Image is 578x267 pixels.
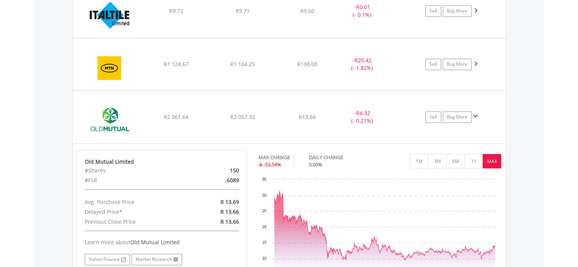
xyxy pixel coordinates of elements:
[262,256,267,261] text: 10
[355,57,372,64] span: R20.42
[169,7,183,14] span: R9.72
[443,111,472,123] a: Buy More
[334,109,391,125] div: - (- 0.21%)
[79,166,190,175] div: #Shares
[262,225,267,229] text: 20
[236,7,250,14] span: R9.71
[309,154,370,161] div: DAILY CHANGE
[464,154,483,168] button: 1Y
[220,198,239,205] span: R 13.69
[443,58,472,70] a: Buy More
[79,217,190,227] div: Previous Close Price
[230,60,255,68] span: R1 104.25
[258,154,290,161] div: MAX CHANGE
[164,113,188,120] span: R2 061.64
[300,7,314,14] span: R9.60
[131,254,182,265] a: Market Research
[425,58,441,70] a: Sell
[428,154,447,168] button: 3M
[85,239,239,246] div: Learn more about
[410,154,428,168] button: 1M
[189,175,244,185] div: .6089
[220,208,239,215] span: R 13.66
[356,109,370,117] span: R4.32
[334,57,391,72] div: - (- 1.82%)
[85,158,239,166] div: Old Mutual Limited
[334,3,391,19] div: - (- 0.1%)
[79,197,190,207] div: Avg. Purchase Price
[230,113,255,120] span: R2 057.32
[262,193,267,197] text: 30
[297,60,317,68] span: R138.00
[446,154,465,168] button: 6M
[262,240,267,245] text: 15
[130,239,180,246] span: Old Mutual Limited
[264,161,281,168] span: -53.54%
[85,254,130,265] a: Yahoo Finance
[189,166,244,175] div: 150
[164,60,188,68] span: R1 124.67
[309,161,322,168] span: 0.00%
[77,48,142,88] img: EQU.ZA.MTN.png
[356,3,370,11] span: R0.01
[220,218,239,225] span: R 13.66
[262,177,267,182] text: 35
[443,5,472,17] a: Buy More
[299,113,316,120] span: R13.66
[79,207,190,217] div: Delayed Price*
[262,209,267,213] text: 25
[483,154,501,168] button: MAX
[425,5,441,17] a: Sell
[79,175,190,185] div: #FSR
[425,111,441,123] a: Sell
[77,100,142,141] img: EQU.ZA.OMU.png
